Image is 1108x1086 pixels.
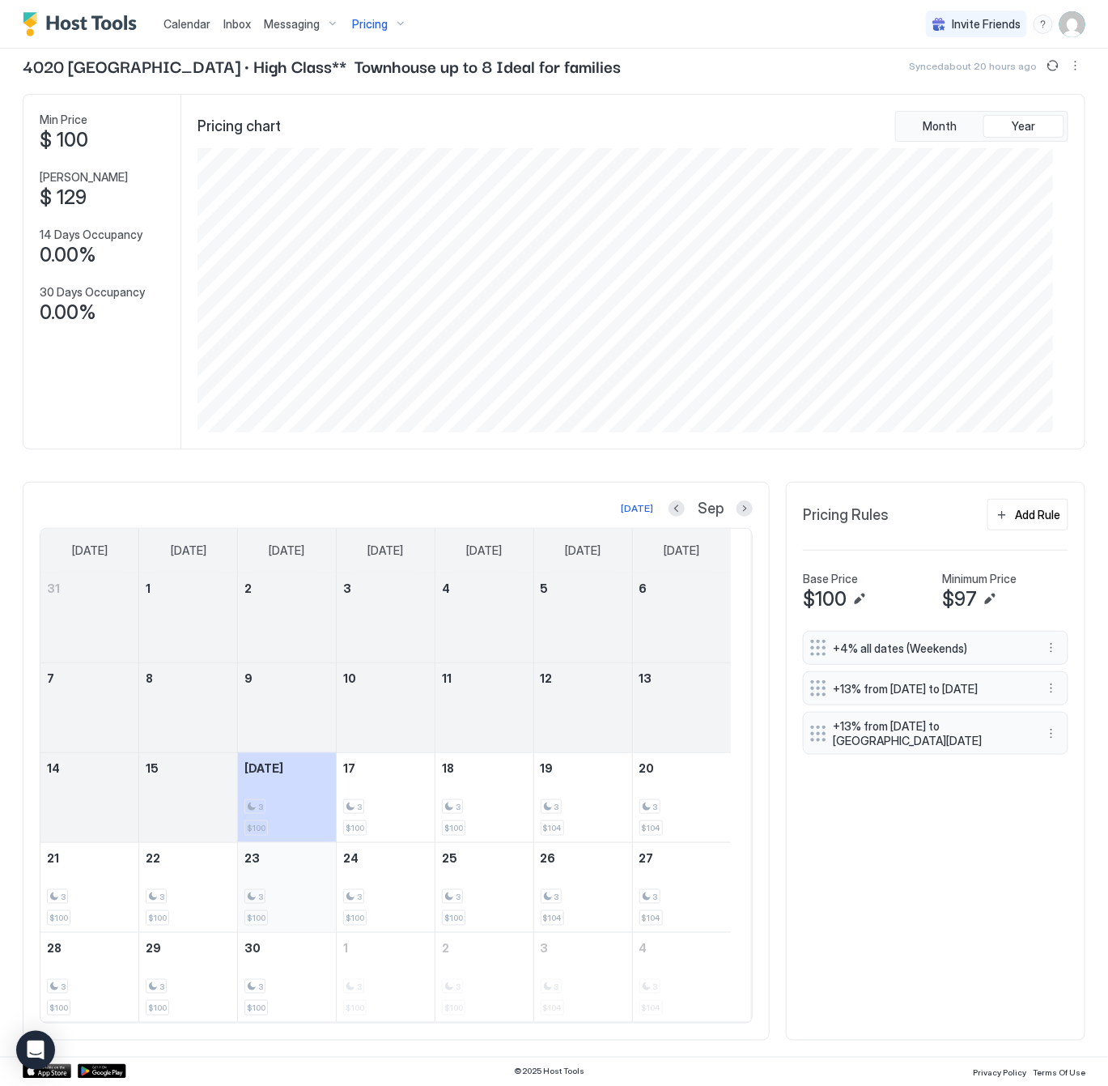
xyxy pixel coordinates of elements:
[23,12,144,36] a: Host Tools Logo
[78,1064,126,1079] div: Google Play Store
[264,17,320,32] span: Messaging
[40,843,138,873] a: September 21, 2025
[244,581,252,595] span: 2
[47,761,60,775] span: 14
[244,851,260,865] span: 23
[533,573,632,663] td: September 5, 2025
[139,573,237,603] a: September 1, 2025
[40,753,138,783] a: September 14, 2025
[357,802,362,812] span: 3
[1012,119,1036,134] span: Year
[47,851,59,865] span: 21
[541,941,549,955] span: 3
[343,941,348,955] span: 1
[1042,679,1061,698] div: menu
[698,500,724,518] span: Sep
[40,842,139,932] td: September 21, 2025
[337,843,435,873] a: September 24, 2025
[40,185,87,210] span: $ 129
[139,843,237,873] a: September 22, 2025
[633,933,731,963] a: October 4, 2025
[618,499,656,518] button: [DATE]
[639,761,655,775] span: 20
[139,933,237,963] a: September 29, 2025
[653,802,658,812] span: 3
[895,111,1068,142] div: tab-group
[435,932,533,1022] td: October 2, 2025
[139,753,237,783] a: September 15, 2025
[1066,56,1085,75] div: menu
[803,587,847,611] span: $100
[987,499,1068,530] button: Add Rule
[621,501,653,516] div: [DATE]
[653,892,658,902] span: 3
[541,581,549,595] span: 5
[343,671,356,685] span: 10
[343,581,351,595] span: 3
[435,573,533,663] td: September 4, 2025
[633,663,731,693] a: September 13, 2025
[444,913,463,923] span: $100
[146,581,151,595] span: 1
[148,1003,167,1013] span: $100
[466,543,502,558] span: [DATE]
[163,15,210,32] a: Calendar
[238,663,336,693] a: September 9, 2025
[554,802,559,812] span: 3
[442,941,449,955] span: 2
[159,892,164,902] span: 3
[270,543,305,558] span: [DATE]
[139,842,238,932] td: September 22, 2025
[351,529,419,573] a: Wednesday
[664,543,699,558] span: [DATE]
[833,682,1025,696] span: +13% from [DATE] to [DATE]
[850,590,869,609] button: Edit
[146,761,159,775] span: 15
[337,753,435,783] a: September 17, 2025
[238,842,337,932] td: September 23, 2025
[1059,11,1085,37] div: User profile
[139,662,238,752] td: September 8, 2025
[973,1068,1026,1078] span: Privacy Policy
[983,115,1064,138] button: Year
[639,851,654,865] span: 27
[238,662,337,752] td: September 9, 2025
[61,892,66,902] span: 3
[435,663,533,693] a: September 11, 2025
[541,851,556,865] span: 26
[1042,638,1061,658] button: More options
[238,753,336,783] a: September 16, 2025
[442,671,452,685] span: 11
[139,573,238,663] td: September 1, 2025
[639,581,647,595] span: 6
[346,913,364,923] span: $100
[238,933,336,963] a: September 30, 2025
[942,572,1017,586] span: Minimum Price
[139,752,238,842] td: September 15, 2025
[40,752,139,842] td: September 14, 2025
[337,573,435,603] a: September 3, 2025
[456,892,461,902] span: 3
[803,572,858,586] span: Base Price
[40,285,145,300] span: 30 Days Occupancy
[534,753,632,783] a: September 19, 2025
[23,53,621,78] span: 4020 [GEOGRAPHIC_DATA] · High Class** Townhouse up to 8 Ideal for families
[442,761,454,775] span: 18
[337,932,435,1022] td: October 1, 2025
[565,543,601,558] span: [DATE]
[238,843,336,873] a: September 23, 2025
[1042,638,1061,658] div: menu
[534,933,632,963] a: October 3, 2025
[47,941,62,955] span: 28
[639,671,652,685] span: 13
[952,17,1021,32] span: Invite Friends
[171,543,206,558] span: [DATE]
[942,587,977,611] span: $97
[258,982,263,992] span: 3
[197,117,281,136] span: Pricing chart
[533,662,632,752] td: September 12, 2025
[632,932,731,1022] td: October 4, 2025
[49,913,68,923] span: $100
[549,529,617,573] a: Friday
